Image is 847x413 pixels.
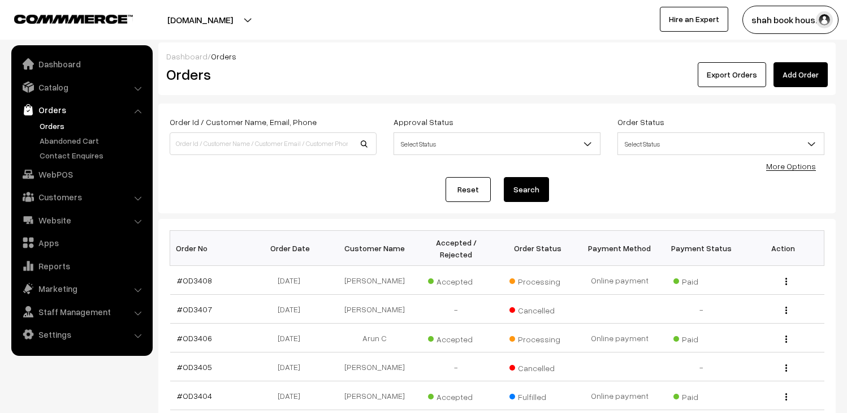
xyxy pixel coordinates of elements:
[334,324,416,352] td: Arun C
[14,15,133,23] img: COMMMERCE
[37,135,149,147] a: Abandoned Cart
[446,177,491,202] a: Reset
[252,295,334,324] td: [DATE]
[177,333,212,343] a: #OD3406
[428,330,485,345] span: Accepted
[394,134,600,154] span: Select Status
[170,116,317,128] label: Order Id / Customer Name, Email, Phone
[660,7,728,32] a: Hire an Expert
[428,388,485,403] span: Accepted
[14,278,149,299] a: Marketing
[497,231,579,266] th: Order Status
[14,164,149,184] a: WebPOS
[617,116,664,128] label: Order Status
[773,62,828,87] a: Add Order
[14,187,149,207] a: Customers
[742,231,824,266] th: Action
[14,302,149,322] a: Staff Management
[14,100,149,120] a: Orders
[509,388,566,403] span: Fulfilled
[415,295,497,324] td: -
[579,324,661,352] td: Online payment
[177,304,212,314] a: #OD3407
[252,352,334,381] td: [DATE]
[177,276,212,285] a: #OD3408
[509,359,566,374] span: Cancelled
[14,54,149,74] a: Dashboard
[785,393,787,401] img: Menu
[504,177,549,202] button: Search
[579,381,661,410] td: Online payment
[394,116,453,128] label: Approval Status
[742,6,839,34] button: shah book hous…
[128,6,273,34] button: [DOMAIN_NAME]
[660,295,742,324] td: -
[660,231,742,266] th: Payment Status
[766,161,816,171] a: More Options
[252,266,334,295] td: [DATE]
[415,231,497,266] th: Accepted / Rejected
[673,388,730,403] span: Paid
[785,307,787,314] img: Menu
[673,330,730,345] span: Paid
[579,231,661,266] th: Payment Method
[698,62,766,87] button: Export Orders
[170,132,377,155] input: Order Id / Customer Name / Customer Email / Customer Phone
[617,132,824,155] span: Select Status
[673,273,730,287] span: Paid
[334,352,416,381] td: [PERSON_NAME]
[618,134,824,154] span: Select Status
[14,210,149,230] a: Website
[816,11,833,28] img: user
[785,278,787,285] img: Menu
[428,273,485,287] span: Accepted
[252,231,334,266] th: Order Date
[252,381,334,410] td: [DATE]
[177,391,212,401] a: #OD3404
[166,51,208,61] a: Dashboard
[252,324,334,352] td: [DATE]
[334,231,416,266] th: Customer Name
[14,256,149,276] a: Reports
[14,233,149,253] a: Apps
[166,50,828,62] div: /
[177,362,212,372] a: #OD3405
[170,231,252,266] th: Order No
[14,324,149,345] a: Settings
[660,352,742,381] td: -
[334,295,416,324] td: [PERSON_NAME]
[166,66,375,83] h2: Orders
[785,364,787,372] img: Menu
[785,335,787,343] img: Menu
[509,302,566,316] span: Cancelled
[579,266,661,295] td: Online payment
[334,266,416,295] td: [PERSON_NAME]
[14,77,149,97] a: Catalog
[37,149,149,161] a: Contact Enquires
[14,11,113,25] a: COMMMERCE
[509,330,566,345] span: Processing
[211,51,236,61] span: Orders
[509,273,566,287] span: Processing
[37,120,149,132] a: Orders
[394,132,600,155] span: Select Status
[415,352,497,381] td: -
[334,381,416,410] td: [PERSON_NAME]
